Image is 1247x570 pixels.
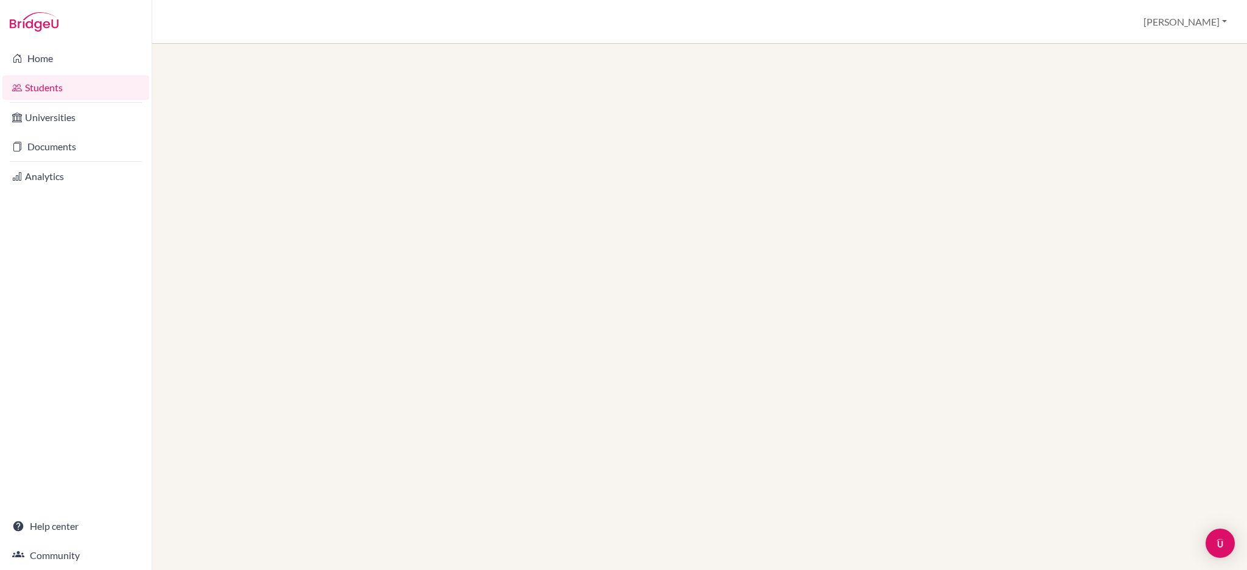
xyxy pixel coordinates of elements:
[2,105,149,130] a: Universities
[2,543,149,568] a: Community
[2,134,149,159] a: Documents
[2,514,149,538] a: Help center
[1206,529,1235,558] div: Open Intercom Messenger
[2,164,149,189] a: Analytics
[10,12,58,32] img: Bridge-U
[2,75,149,100] a: Students
[2,46,149,71] a: Home
[1138,10,1232,33] button: [PERSON_NAME]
